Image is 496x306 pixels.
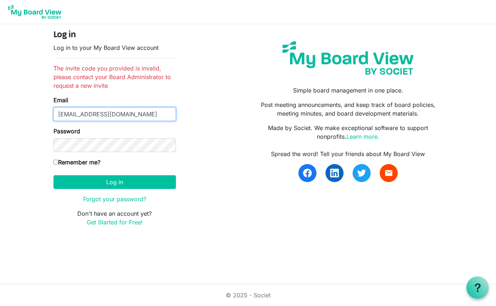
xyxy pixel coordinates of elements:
[357,169,366,177] img: twitter.svg
[253,100,443,118] p: Post meeting announcements, and keep track of board policies, meeting minutes, and board developm...
[6,3,64,21] img: My Board View Logo
[380,164,398,182] a: email
[226,292,271,299] a: © 2025 - Societ
[53,43,176,52] p: Log in to your My Board View account
[53,175,176,189] button: Log in
[53,160,58,164] input: Remember me?
[87,219,143,226] a: Get Started for Free!
[346,133,379,140] a: Learn more.
[330,169,339,177] img: linkedin.svg
[83,195,146,203] a: Forgot your password?
[53,30,176,40] h4: Log in
[384,169,393,177] span: email
[253,150,443,158] div: Spread the word! Tell your friends about My Board View
[253,86,443,95] p: Simple board management in one place.
[253,124,443,141] p: Made by Societ. We make exceptional software to support nonprofits.
[53,64,176,90] li: The invite code you provided is invalid, please contact your Board Administrator to request a new...
[303,169,312,177] img: facebook.svg
[53,158,100,167] label: Remember me?
[53,209,176,227] p: Don't have an account yet?
[277,36,419,80] img: my-board-view-societ.svg
[53,127,80,135] label: Password
[53,96,68,104] label: Email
